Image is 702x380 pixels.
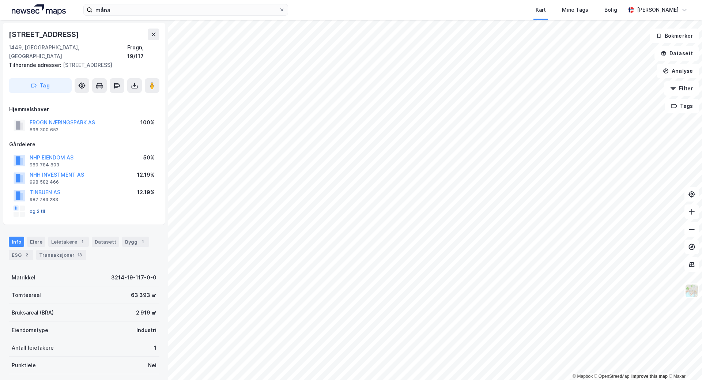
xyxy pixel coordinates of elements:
div: 989 784 803 [30,162,59,168]
button: Tags [665,99,699,113]
div: Bruksareal (BRA) [12,308,54,317]
div: 100% [140,118,155,127]
span: Tilhørende adresser: [9,62,63,68]
div: Bygg [122,237,149,247]
div: Gårdeiere [9,140,159,149]
div: Info [9,237,24,247]
a: OpenStreetMap [594,374,630,379]
div: 3214-19-117-0-0 [111,273,156,282]
img: Z [685,284,699,298]
div: 982 783 283 [30,197,58,203]
div: Eiere [27,237,45,247]
div: ESG [9,250,33,260]
div: 1 [139,238,146,245]
div: 896 300 652 [30,127,58,133]
input: Søk på adresse, matrikkel, gårdeiere, leietakere eller personer [93,4,279,15]
a: Improve this map [631,374,668,379]
a: Mapbox [573,374,593,379]
div: Mine Tags [562,5,588,14]
div: Transaksjoner [36,250,86,260]
div: Tomteareal [12,291,41,300]
div: Industri [136,326,156,335]
div: Datasett [92,237,119,247]
img: logo.a4113a55bc3d86da70a041830d287a7e.svg [12,4,66,15]
div: 1449, [GEOGRAPHIC_DATA], [GEOGRAPHIC_DATA] [9,43,127,61]
div: 12.19% [137,188,155,197]
div: Bolig [604,5,617,14]
div: Punktleie [12,361,36,370]
div: 2 [23,251,30,259]
div: 1 [154,343,156,352]
div: Antall leietakere [12,343,54,352]
div: 50% [143,153,155,162]
div: Frogn, 19/117 [127,43,159,61]
button: Datasett [654,46,699,61]
div: Eiendomstype [12,326,48,335]
div: [STREET_ADDRESS] [9,61,154,69]
div: 998 582 466 [30,179,59,185]
div: [STREET_ADDRESS] [9,29,80,40]
div: 2 919 ㎡ [136,308,156,317]
div: Leietakere [48,237,89,247]
div: Kart [536,5,546,14]
button: Bokmerker [650,29,699,43]
iframe: Chat Widget [665,345,702,380]
div: 13 [76,251,83,259]
div: 1 [79,238,86,245]
div: 12.19% [137,170,155,179]
div: Hjemmelshaver [9,105,159,114]
div: [PERSON_NAME] [637,5,679,14]
button: Analyse [657,64,699,78]
div: Matrikkel [12,273,35,282]
div: Nei [148,361,156,370]
button: Tag [9,78,72,93]
div: 63 393 ㎡ [131,291,156,300]
button: Filter [664,81,699,96]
